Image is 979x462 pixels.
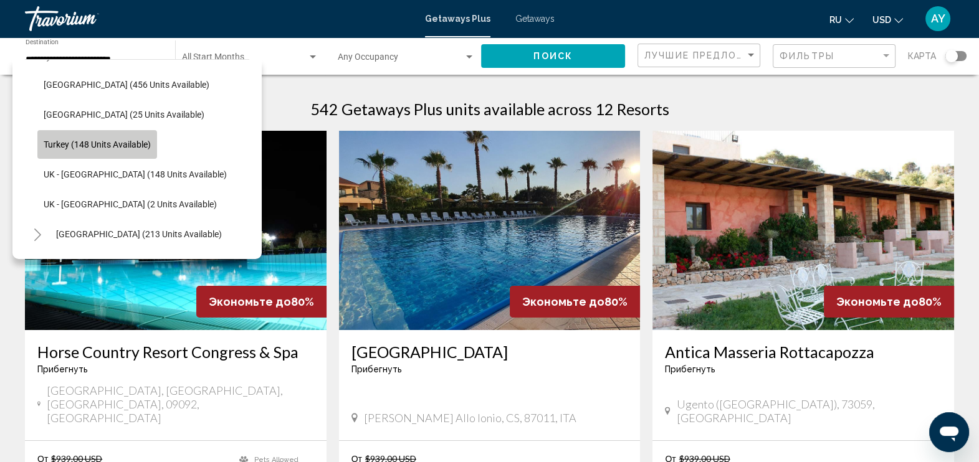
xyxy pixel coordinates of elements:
[44,80,209,90] span: [GEOGRAPHIC_DATA] (456 units available)
[351,364,402,374] span: Прибегнуть
[47,384,313,425] span: [GEOGRAPHIC_DATA], [GEOGRAPHIC_DATA], [GEOGRAPHIC_DATA], 09092, [GEOGRAPHIC_DATA]
[50,250,332,278] button: [GEOGRAPHIC_DATA] and [GEOGRAPHIC_DATA] (142 units available)
[209,295,291,308] span: Экономьте до
[25,222,50,247] button: Toggle Australia (213 units available)
[533,52,573,62] span: Поиск
[44,199,217,209] span: UK - [GEOGRAPHIC_DATA] (2 units available)
[339,131,641,330] img: ii_vao1.jpg
[644,50,776,60] span: Лучшие предложения
[872,11,903,29] button: Change currency
[37,130,157,159] button: Turkey (148 units available)
[364,411,576,425] span: [PERSON_NAME] allo Ionio, CS, 87011, ITA
[836,295,919,308] span: Экономьте до
[351,342,628,361] a: [GEOGRAPHIC_DATA]
[481,44,625,67] button: Поиск
[44,169,227,179] span: UK - [GEOGRAPHIC_DATA] (148 units available)
[310,100,669,118] h1: 542 Getaways Plus units available across 12 Resorts
[922,6,954,32] button: User Menu
[196,286,327,318] div: 80%
[510,286,640,318] div: 80%
[37,160,233,189] button: UK - [GEOGRAPHIC_DATA] (148 units available)
[780,51,834,61] span: Фильтры
[37,100,211,129] button: [GEOGRAPHIC_DATA] (25 units available)
[50,220,228,248] button: [GEOGRAPHIC_DATA] (213 units available)
[44,110,204,120] span: [GEOGRAPHIC_DATA] (25 units available)
[37,190,223,219] button: UK - [GEOGRAPHIC_DATA] (2 units available)
[665,342,942,361] a: Antica Masseria Rottacapozza
[37,342,314,361] a: Horse Country Resort Congress & Spa
[425,14,490,24] a: Getaways Plus
[25,252,50,276] button: Toggle South Pacific and Oceania (142 units available)
[908,47,936,65] span: карта
[929,412,969,452] iframe: Button to launch messaging window
[872,15,891,25] span: USD
[931,12,945,25] span: AY
[652,131,954,330] img: ii_amz1.jpg
[665,364,715,374] span: Прибегнуть
[829,11,854,29] button: Change language
[44,139,151,149] span: Turkey (148 units available)
[37,364,88,374] span: Прибегнуть
[677,397,942,425] span: Ugento ([GEOGRAPHIC_DATA]), 73059, [GEOGRAPHIC_DATA]
[515,14,555,24] a: Getaways
[644,50,757,61] mat-select: Sort by
[25,6,413,31] a: Travorium
[829,15,842,25] span: ru
[773,44,895,69] button: Filter
[56,229,222,239] span: [GEOGRAPHIC_DATA] (213 units available)
[522,295,604,308] span: Экономьте до
[824,286,954,318] div: 80%
[37,70,216,99] button: [GEOGRAPHIC_DATA] (456 units available)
